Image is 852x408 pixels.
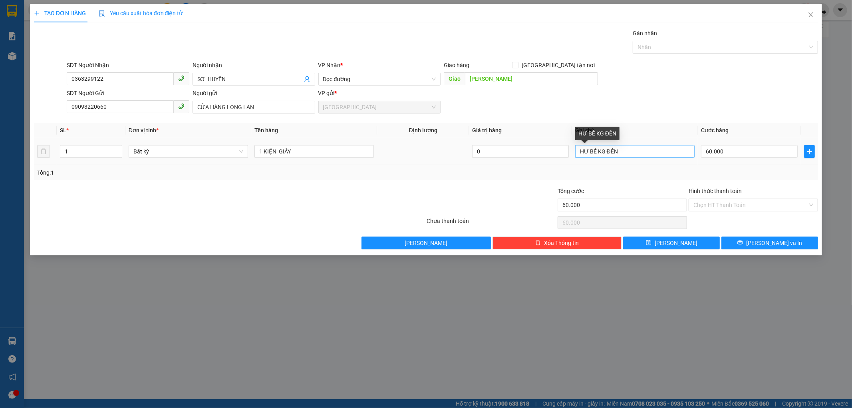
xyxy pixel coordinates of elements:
[178,103,185,109] span: phone
[746,239,802,247] span: [PERSON_NAME] và In
[804,148,814,155] span: plus
[465,72,598,85] input: Dọc đường
[323,101,436,113] span: Sài Gòn
[67,30,110,37] b: [DOMAIN_NAME]
[575,127,620,140] div: HƯ BỂ KG ĐỀN
[405,239,447,247] span: [PERSON_NAME]
[129,127,159,133] span: Đơn vị tính
[518,61,598,70] span: [GEOGRAPHIC_DATA] tận nơi
[87,10,106,29] img: logo.jpg
[67,89,189,98] div: SĐT Người Gửi
[49,12,79,49] b: Gửi khách hàng
[558,188,584,194] span: Tổng cước
[318,89,441,98] div: VP gửi
[193,89,315,98] div: Người gửi
[254,127,278,133] span: Tên hàng
[361,237,491,249] button: [PERSON_NAME]
[544,239,579,247] span: Xóa Thông tin
[67,61,189,70] div: SĐT Người Nhận
[444,62,469,68] span: Giao hàng
[808,12,814,18] span: close
[318,62,341,68] span: VP Nhận
[472,127,502,133] span: Giá trị hàng
[99,10,105,17] img: icon
[34,10,86,16] span: TẠO ĐƠN HÀNG
[426,217,557,231] div: Chưa thanh toán
[737,240,743,246] span: printer
[535,240,541,246] span: delete
[304,76,310,82] span: user-add
[701,127,729,133] span: Cước hàng
[721,237,818,249] button: printer[PERSON_NAME] và In
[689,188,742,194] label: Hình thức thanh toán
[655,239,697,247] span: [PERSON_NAME]
[37,145,50,158] button: delete
[800,4,822,26] button: Close
[646,240,651,246] span: save
[67,38,110,48] li: (c) 2017
[409,127,437,133] span: Định lượng
[178,75,185,82] span: phone
[34,10,40,16] span: plus
[133,145,243,157] span: Bất kỳ
[193,61,315,70] div: Người nhận
[572,123,698,138] th: Ghi chú
[37,168,329,177] div: Tổng: 1
[633,30,657,36] label: Gán nhãn
[472,145,569,158] input: 0
[575,145,695,158] input: Ghi Chú
[444,72,465,85] span: Giao
[99,10,183,16] span: Yêu cầu xuất hóa đơn điện tử
[10,52,35,89] b: Xe Đăng Nhân
[254,145,374,158] input: VD: Bàn, Ghế
[623,237,720,249] button: save[PERSON_NAME]
[323,73,436,85] span: Dọc đường
[493,237,622,249] button: deleteXóa Thông tin
[60,127,66,133] span: SL
[804,145,815,158] button: plus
